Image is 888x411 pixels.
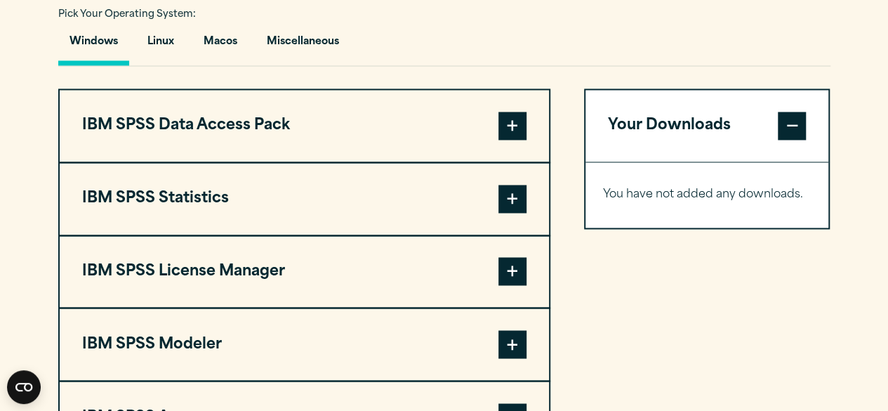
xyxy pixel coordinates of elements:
[60,163,549,235] button: IBM SPSS Statistics
[192,25,248,65] button: Macos
[603,185,811,205] p: You have not added any downloads.
[136,25,185,65] button: Linux
[60,90,549,162] button: IBM SPSS Data Access Pack
[60,236,549,308] button: IBM SPSS License Manager
[585,162,829,228] div: Your Downloads
[256,25,350,65] button: Miscellaneous
[7,370,41,404] button: Open CMP widget
[60,308,549,380] button: IBM SPSS Modeler
[585,90,829,162] button: Your Downloads
[58,25,129,65] button: Windows
[58,10,196,19] span: Pick Your Operating System:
